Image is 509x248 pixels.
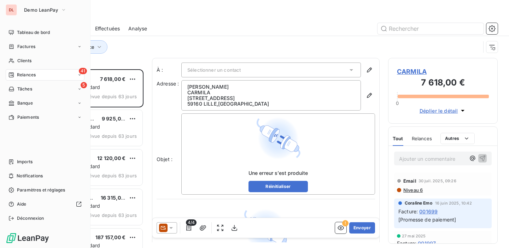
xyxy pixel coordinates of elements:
span: 187 157,00 € [95,234,125,240]
iframe: Intercom live chat [485,224,502,241]
div: DL [6,4,17,16]
span: Tâches [17,86,32,92]
span: Facture : [397,240,416,247]
span: Notifications [17,173,43,179]
span: Facture : [398,208,418,215]
span: Tout [393,136,403,141]
p: CARMILA [187,90,355,95]
span: Effectuées [95,25,120,32]
span: Relances [17,72,36,78]
span: Factures [17,43,35,50]
img: Error [256,116,301,161]
span: Sélectionner un contact [187,67,241,73]
span: Une erreur s’est produite [248,170,308,177]
span: Aide [17,201,27,207]
span: Adresse : [157,81,179,87]
span: 12 120,00 € [97,155,125,161]
button: Réinitialiser [248,181,308,192]
button: Autres [440,133,475,144]
span: Tableau de bord [17,29,50,36]
span: prévue depuis 63 jours [84,212,137,218]
p: [STREET_ADDRESS] [187,95,355,101]
span: Relances [412,136,432,141]
span: Paramètres et réglages [17,187,65,193]
span: 001997 [418,240,436,247]
span: prévue depuis 63 jours [84,133,137,139]
label: À : [157,66,181,73]
span: Clients [17,58,31,64]
span: [Promesse de paiement] [398,217,456,223]
span: 5 [81,82,87,88]
button: Envoyer [349,222,375,234]
p: [PERSON_NAME] [187,84,355,90]
span: 16 juin 2025, 10:42 [435,201,472,205]
span: 27 mai 2025 [402,234,426,238]
span: 7 618,00 € [100,76,126,82]
span: 16 315,00 € [101,195,129,201]
h3: 7 618,00 € [397,76,489,90]
span: 41 [79,68,87,74]
span: Niveau 6 [403,187,423,193]
span: Imports [17,159,33,165]
span: Déconnexion [17,215,44,222]
p: 59160 LILLE , [GEOGRAPHIC_DATA] [187,101,355,107]
a: Aide [6,199,84,210]
span: 4/4 [186,219,197,226]
span: Demo LeanPay [24,7,58,13]
button: Déplier le détail [417,107,469,115]
span: prévue depuis 63 jours [84,173,137,178]
span: Banque [17,100,33,106]
span: 9 925,00 € [102,116,129,122]
span: Paiements [17,114,39,120]
span: Analyse [128,25,147,32]
span: 30 juil. 2025, 09:26 [419,179,456,183]
span: 001699 [419,208,438,215]
span: prévue depuis 63 jours [84,94,137,99]
span: CARMILA [397,67,489,76]
span: Email [403,178,416,184]
span: Coraline Emo [405,200,432,206]
span: 0 [396,100,399,106]
span: Déplier le détail [420,107,458,114]
img: Logo LeanPay [6,232,49,244]
input: Rechercher [378,23,484,34]
span: Objet : [157,156,172,162]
